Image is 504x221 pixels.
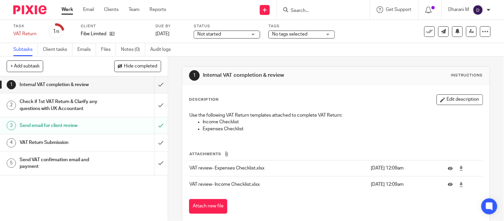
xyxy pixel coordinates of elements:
h1: Internal VAT completion & review [203,72,350,79]
h1: Check if 1st VAT Return & Clarify any questions with UK Accountant [20,97,105,114]
div: 3 [7,121,16,130]
label: Tags [268,24,335,29]
label: Due by [155,24,185,29]
a: Email [83,6,94,13]
p: Dharani M [449,6,469,13]
h1: Internal VAT completion & review [20,80,105,90]
p: [DATE] 12:09am [371,181,438,188]
span: Hide completed [124,64,157,69]
a: Work [61,6,73,13]
span: No tags selected [272,32,307,37]
p: Income Checklist [203,119,483,125]
div: 1 [53,28,59,35]
a: Client tasks [43,43,72,56]
button: + Add subtask [7,60,43,72]
a: Reports [150,6,166,13]
button: Edit description [437,94,483,105]
span: [DATE] [155,32,169,36]
a: Notes (0) [121,43,145,56]
span: Not started [197,32,221,37]
a: Clients [104,6,119,13]
a: Team [129,6,140,13]
p: Fibe Limited [81,31,106,37]
h1: VAT Return Submission [20,138,105,148]
div: 2 [7,101,16,110]
a: Subtasks [13,43,38,56]
a: Audit logs [150,43,176,56]
a: Download [459,181,464,188]
p: Expenses Checklist [203,126,483,132]
small: /5 [56,30,59,34]
h1: Send email for client review [20,121,105,131]
div: 1 [189,70,200,81]
label: Client [81,24,147,29]
label: Status [194,24,260,29]
div: Instructions [451,73,483,78]
a: Files [101,43,116,56]
div: 5 [7,159,16,168]
div: VAT Return [13,31,40,37]
p: [DATE] 12:09am [371,165,438,171]
p: Description [189,97,219,102]
span: Get Support [386,7,412,12]
div: 4 [7,138,16,148]
span: Attachments [189,152,221,156]
p: Use the following VAT Return templates attached to complete VAT Return: [189,112,483,119]
label: Task [13,24,40,29]
button: Attach new file [189,199,227,214]
img: Pixie [13,5,47,14]
a: Emails [77,43,96,56]
button: Hide completed [114,60,161,72]
h1: Send VAT confirmation email and payment [20,155,105,172]
input: Search [290,8,350,14]
p: VAT review- Income Checklist.xlsx [189,181,367,188]
img: svg%3E [473,5,483,15]
p: VAT review- Expenses Checklist.xlsx [189,165,367,171]
div: 1 [7,80,16,89]
a: Download [459,165,464,171]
